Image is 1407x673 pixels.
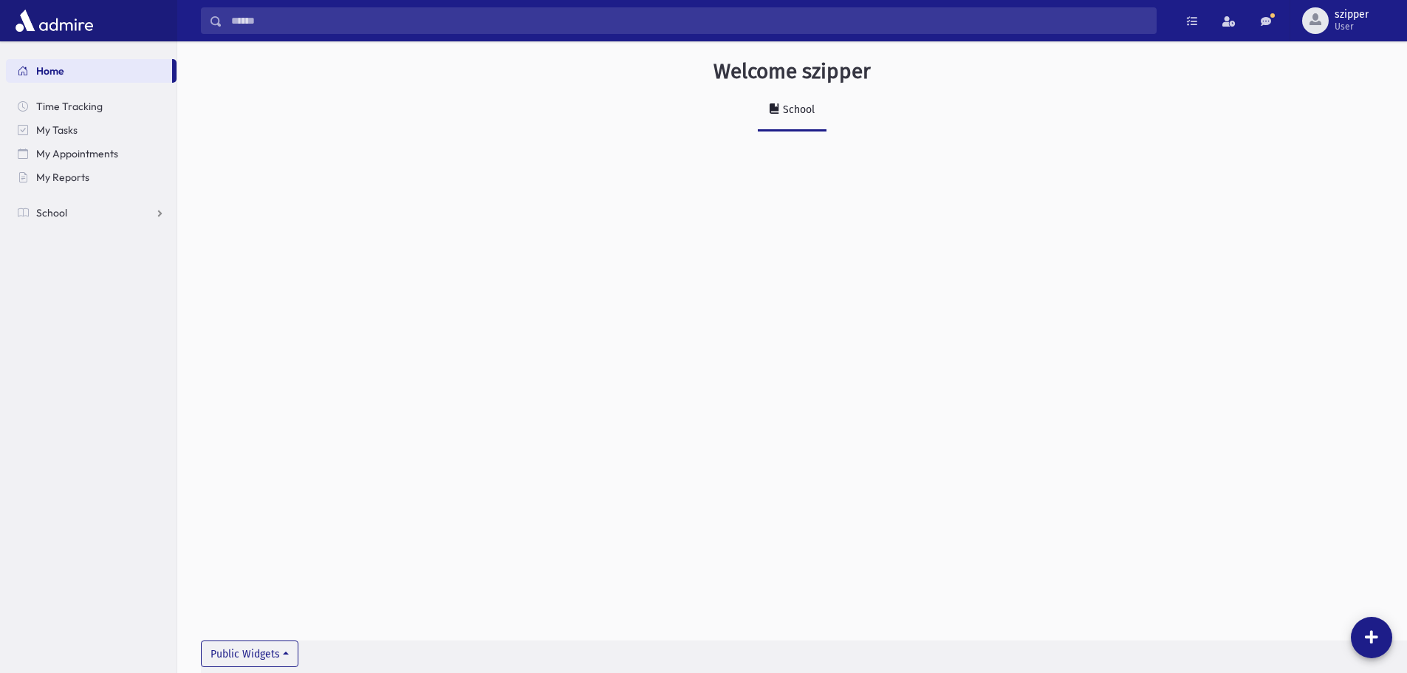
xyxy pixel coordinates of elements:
span: User [1335,21,1369,33]
span: My Appointments [36,147,118,160]
div: School [780,103,815,116]
span: Home [36,64,64,78]
a: School [758,90,826,131]
span: My Reports [36,171,89,184]
input: Search [222,7,1156,34]
a: My Appointments [6,142,177,165]
a: Time Tracking [6,95,177,118]
a: Home [6,59,172,83]
h3: Welcome szipper [713,59,871,84]
a: My Tasks [6,118,177,142]
img: AdmirePro [12,6,97,35]
a: School [6,201,177,225]
span: My Tasks [36,123,78,137]
span: Time Tracking [36,100,103,113]
span: szipper [1335,9,1369,21]
span: School [36,206,67,219]
a: My Reports [6,165,177,189]
button: Public Widgets [201,640,298,667]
